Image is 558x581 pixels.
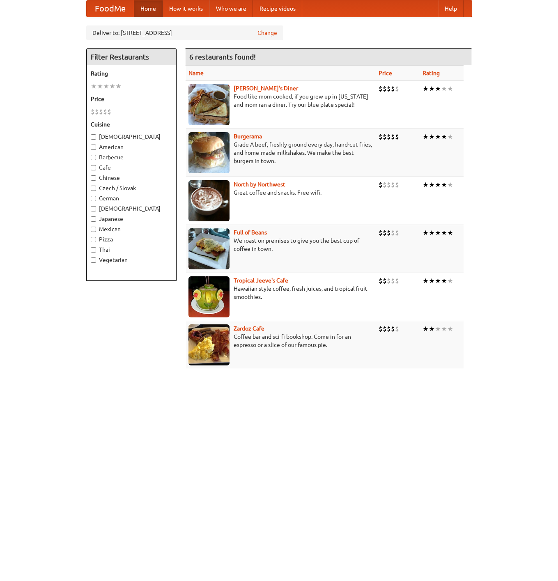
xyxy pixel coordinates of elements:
[435,132,441,141] li: ★
[447,276,453,285] li: ★
[87,49,176,65] h4: Filter Restaurants
[234,85,298,92] a: [PERSON_NAME]'s Diner
[87,0,134,17] a: FoodMe
[99,107,103,116] li: $
[395,132,399,141] li: $
[383,324,387,333] li: $
[234,229,267,236] a: Full of Beans
[395,324,399,333] li: $
[395,84,399,93] li: $
[387,132,391,141] li: $
[383,84,387,93] li: $
[423,180,429,189] li: ★
[387,276,391,285] li: $
[383,180,387,189] li: $
[91,186,96,191] input: Czech / Slovak
[91,155,96,160] input: Barbecue
[109,82,115,91] li: ★
[91,165,96,170] input: Cafe
[91,143,172,151] label: American
[441,324,447,333] li: ★
[91,247,96,253] input: Thai
[441,84,447,93] li: ★
[91,69,172,78] h5: Rating
[134,0,163,17] a: Home
[103,82,109,91] li: ★
[188,276,230,317] img: jeeves.jpg
[379,84,383,93] li: $
[163,0,209,17] a: How it works
[423,70,440,76] a: Rating
[253,0,302,17] a: Recipe videos
[91,204,172,213] label: [DEMOGRAPHIC_DATA]
[429,180,435,189] li: ★
[91,134,96,140] input: [DEMOGRAPHIC_DATA]
[441,276,447,285] li: ★
[435,276,441,285] li: ★
[435,84,441,93] li: ★
[429,84,435,93] li: ★
[429,324,435,333] li: ★
[188,228,230,269] img: beans.jpg
[379,228,383,237] li: $
[189,53,256,61] ng-pluralize: 6 restaurants found!
[188,132,230,173] img: burgerama.jpg
[379,132,383,141] li: $
[423,132,429,141] li: ★
[435,324,441,333] li: ★
[383,276,387,285] li: $
[395,180,399,189] li: $
[379,324,383,333] li: $
[91,206,96,211] input: [DEMOGRAPHIC_DATA]
[234,181,285,188] b: North by Northwest
[447,228,453,237] li: ★
[188,188,372,197] p: Great coffee and snacks. Free wifi.
[234,277,288,284] a: Tropical Jeeve's Cafe
[91,133,172,141] label: [DEMOGRAPHIC_DATA]
[391,180,395,189] li: $
[379,70,392,76] a: Price
[234,325,264,332] a: Zardoz Cafe
[188,324,230,365] img: zardoz.jpg
[91,216,96,222] input: Japanese
[188,70,204,76] a: Name
[429,132,435,141] li: ★
[379,180,383,189] li: $
[383,228,387,237] li: $
[257,29,277,37] a: Change
[91,153,172,161] label: Barbecue
[91,145,96,150] input: American
[188,180,230,221] img: north.jpg
[387,324,391,333] li: $
[91,246,172,254] label: Thai
[447,180,453,189] li: ★
[387,84,391,93] li: $
[91,174,172,182] label: Chinese
[91,257,96,263] input: Vegetarian
[395,276,399,285] li: $
[91,215,172,223] label: Japanese
[234,133,262,140] b: Burgerama
[379,276,383,285] li: $
[395,228,399,237] li: $
[429,276,435,285] li: ★
[188,84,230,125] img: sallys.jpg
[423,324,429,333] li: ★
[91,184,172,192] label: Czech / Slovak
[429,228,435,237] li: ★
[91,194,172,202] label: German
[391,228,395,237] li: $
[447,84,453,93] li: ★
[91,107,95,116] li: $
[188,140,372,165] p: Grade A beef, freshly ground every day, hand-cut fries, and home-made milkshakes. We make the bes...
[387,180,391,189] li: $
[115,82,122,91] li: ★
[97,82,103,91] li: ★
[91,175,96,181] input: Chinese
[91,227,96,232] input: Mexican
[91,237,96,242] input: Pizza
[387,228,391,237] li: $
[383,132,387,141] li: $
